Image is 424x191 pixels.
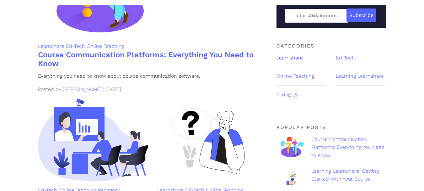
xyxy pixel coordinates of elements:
[276,124,386,130] h6: Popular Posts
[276,167,307,190] img: popular post 1
[63,86,102,92] a: [PERSON_NAME]
[276,73,314,79] a: Online Teaching
[285,9,349,23] input: clark@daily.com
[311,167,386,183] p: Learning Learnshare: Getting Started With Your Course
[311,135,386,160] p: Course Communication Platforms: Everything You Need to Know
[38,50,254,68] a: Course Communication Platforms: Everything You Need to Know
[106,86,121,92] span: [DATE]
[276,55,303,61] a: Learnshare
[276,43,386,49] h6: Categories
[66,43,85,49] a: Ed-Tech
[276,135,307,158] img: popular post 1
[87,43,124,49] a: Online Teaching
[38,98,148,181] img: Card image cap
[38,72,267,80] p: Everything you need to know about course communication software.
[157,98,267,181] img: Card image cap
[336,55,355,61] a: Ed-Tech
[38,86,61,92] span: Posted by
[346,8,376,22] button: Subscribe
[276,167,386,190] a: popular post 1 Learning Learnshare: Getting Started With Your Course
[38,43,64,49] a: Learnshare
[103,86,104,92] span: |
[276,92,298,98] a: Pedagogy
[276,135,386,165] a: popular post 1 Course Communication Platforms: Everything You Need to Know
[336,73,384,79] a: Learning Learnshare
